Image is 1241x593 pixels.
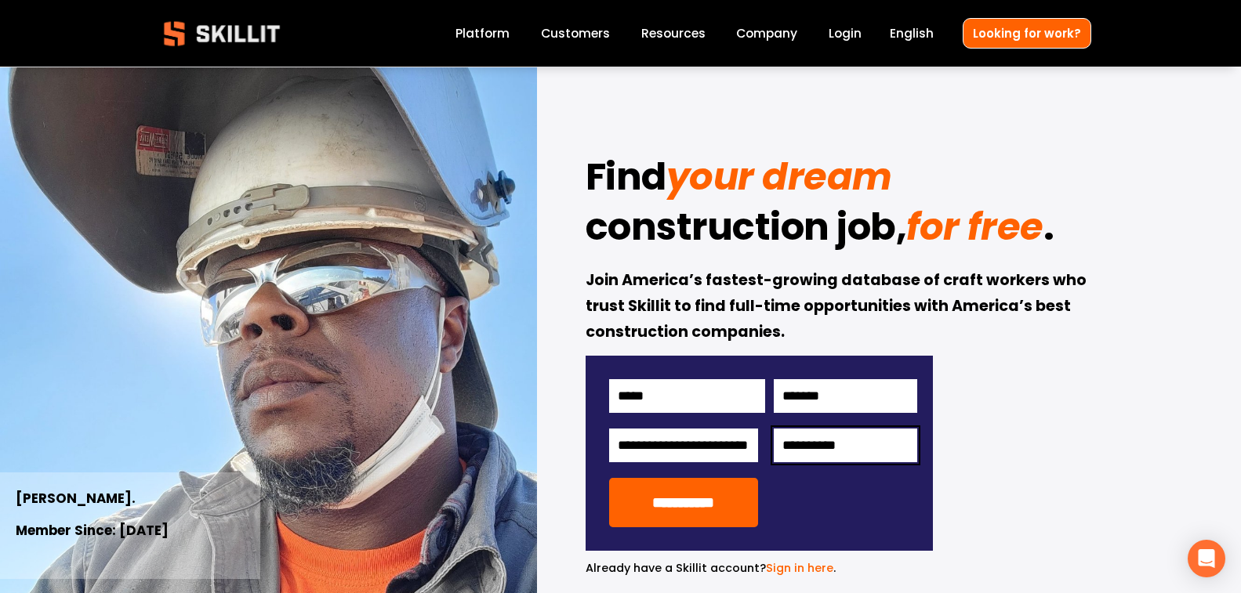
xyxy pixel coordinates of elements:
strong: Find [586,148,666,212]
em: your dream [666,150,892,203]
strong: Member Since: [DATE] [16,520,169,543]
strong: . [1043,198,1054,262]
strong: construction job, [586,198,907,262]
img: Skillit [151,10,293,57]
div: Open Intercom Messenger [1188,540,1225,577]
span: English [890,24,934,42]
p: . [586,559,933,577]
em: for free [906,201,1043,253]
a: Company [736,23,797,44]
a: Customers [541,23,610,44]
a: Sign in here [766,560,833,576]
span: Already have a Skillit account? [586,560,766,576]
a: Looking for work? [963,18,1091,49]
a: Platform [455,23,510,44]
strong: Join America’s fastest-growing database of craft workers who trust Skillit to find full-time oppo... [586,269,1090,345]
span: Resources [641,24,706,42]
div: language picker [890,23,934,44]
a: Login [829,23,862,44]
a: folder dropdown [641,23,706,44]
strong: [PERSON_NAME]. [16,488,136,511]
